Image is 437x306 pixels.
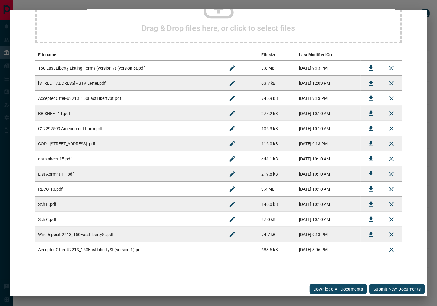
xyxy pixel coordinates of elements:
[258,49,296,61] th: Filesize
[384,212,399,227] button: Remove File
[384,152,399,166] button: Remove File
[142,24,295,33] h2: Drag & Drop files here, or click to select files
[364,197,378,212] button: Download
[258,136,296,151] td: 116.0 kB
[364,76,378,90] button: Download
[296,242,361,257] td: [DATE] 3:06 PM
[225,106,240,121] button: Rename
[364,212,378,227] button: Download
[364,167,378,181] button: Download
[35,61,222,76] td: 150 East Liberty Listing Forms (version 7) (version 6).pdf
[384,197,399,212] button: Remove File
[225,61,240,75] button: Rename
[225,91,240,106] button: Rename
[35,242,222,257] td: AcceptedOffer-U2213_150EastLibertySt (version 1).pdf
[296,151,361,166] td: [DATE] 10:10 AM
[225,152,240,166] button: Rename
[364,121,378,136] button: Download
[296,76,361,91] td: [DATE] 12:09 PM
[225,76,240,90] button: Rename
[296,61,361,76] td: [DATE] 9:13 PM
[258,197,296,212] td: 146.0 kB
[296,166,361,182] td: [DATE] 10:10 AM
[258,166,296,182] td: 219.8 kB
[384,227,399,242] button: Remove File
[222,49,258,61] th: edit column
[35,136,222,151] td: COD - [STREET_ADDRESS] .pdf
[258,242,296,257] td: 683.6 kB
[35,227,222,242] td: WireDeposit-2213_150EastLibertySt.pdf
[35,151,222,166] td: data sheet-15.pdf
[225,182,240,196] button: Rename
[384,91,399,106] button: Remove File
[258,106,296,121] td: 277.2 kB
[364,227,378,242] button: Download
[364,91,378,106] button: Download
[258,212,296,227] td: 87.0 kB
[369,284,425,294] button: Submit new documents
[35,182,222,197] td: RECO-13.pdf
[384,106,399,121] button: Remove File
[258,227,296,242] td: 74.7 kB
[35,121,222,136] td: C12292599 Amendment Form.pdf
[364,137,378,151] button: Download
[384,61,399,75] button: Remove File
[364,61,378,75] button: Download
[384,242,399,257] button: Delete
[310,284,367,294] button: Download All Documents
[296,197,361,212] td: [DATE] 10:10 AM
[225,197,240,212] button: Rename
[35,197,222,212] td: Sch B.pdf
[35,166,222,182] td: List Agrmnt-11.pdf
[225,167,240,181] button: Rename
[296,212,361,227] td: [DATE] 10:10 AM
[35,106,222,121] td: BB SHEET-11.pdf
[296,49,361,61] th: Last Modified On
[35,49,222,61] th: Filename
[258,91,296,106] td: 745.9 kB
[35,212,222,227] td: Sch C.pdf
[225,121,240,136] button: Rename
[384,137,399,151] button: Remove File
[258,121,296,136] td: 106.3 kB
[258,151,296,166] td: 444.1 kB
[296,136,361,151] td: [DATE] 9:13 PM
[225,137,240,151] button: Rename
[296,106,361,121] td: [DATE] 10:10 AM
[384,167,399,181] button: Remove File
[296,182,361,197] td: [DATE] 10:10 AM
[384,76,399,90] button: Remove File
[258,76,296,91] td: 63.7 kB
[384,121,399,136] button: Remove File
[296,91,361,106] td: [DATE] 9:13 PM
[225,212,240,227] button: Rename
[35,76,222,91] td: [STREET_ADDRESS] - BTV Letter.pdf
[296,121,361,136] td: [DATE] 10:10 AM
[361,49,381,61] th: download action column
[364,152,378,166] button: Download
[381,49,402,61] th: delete file action column
[225,227,240,242] button: Rename
[258,182,296,197] td: 3.4 MB
[258,61,296,76] td: 3.8 MB
[35,91,222,106] td: AcceptedOffer-U2213_150EastLibertySt.pdf
[364,106,378,121] button: Download
[364,182,378,196] button: Download
[296,227,361,242] td: [DATE] 9:13 PM
[384,182,399,196] button: Remove File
